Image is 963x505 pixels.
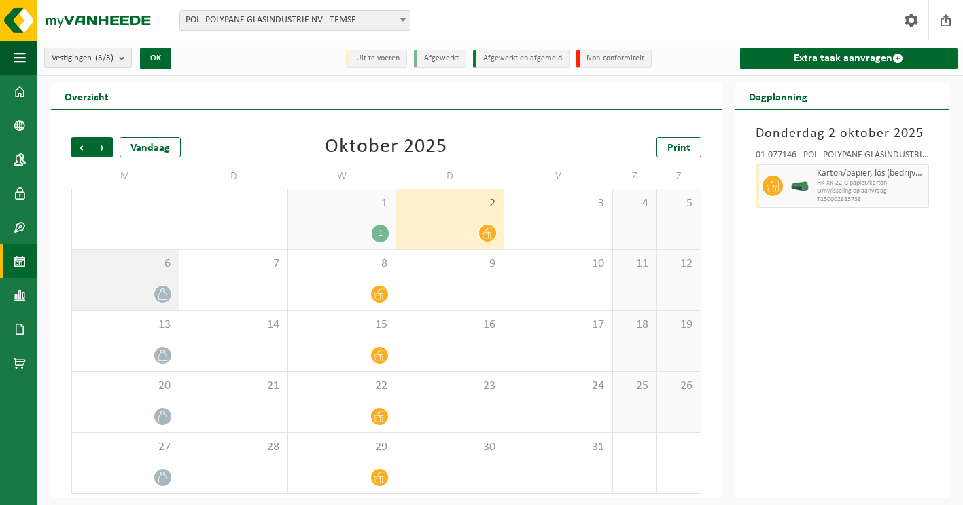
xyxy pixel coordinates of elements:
[657,164,701,189] td: Z
[372,225,389,242] div: 1
[295,318,389,333] span: 15
[186,440,280,455] span: 28
[620,379,650,394] span: 25
[79,440,172,455] span: 27
[756,124,930,144] h3: Donderdag 2 oktober 2025
[511,318,605,333] span: 17
[735,83,821,109] h2: Dagplanning
[756,151,930,164] div: 01-077146 - POL -POLYPANE GLASINDUSTRIE NV - TEMSE
[79,318,172,333] span: 13
[664,379,694,394] span: 26
[403,440,497,455] span: 30
[620,257,650,272] span: 11
[613,164,657,189] td: Z
[288,164,396,189] td: W
[511,196,605,211] span: 3
[403,257,497,272] span: 9
[403,318,497,333] span: 16
[414,50,466,68] li: Afgewerkt
[346,50,407,68] li: Uit te voeren
[667,143,690,153] span: Print
[120,137,181,157] div: Vandaag
[179,10,410,31] span: POL -POLYPANE GLASINDUSTRIE NV - TEMSE
[817,187,926,195] span: Omwisseling op aanvraag
[44,48,132,68] button: Vestigingen(3/3)
[620,318,650,333] span: 18
[473,50,570,68] li: Afgewerkt en afgemeld
[511,379,605,394] span: 24
[180,11,410,30] span: POL -POLYPANE GLASINDUSTRIE NV - TEMSE
[140,48,171,69] button: OK
[79,257,172,272] span: 6
[92,137,113,157] span: Volgende
[403,379,497,394] span: 23
[664,257,694,272] span: 12
[817,179,926,187] span: HK-XK-22-G papier/karton
[186,379,280,394] span: 21
[740,48,958,69] a: Extra taak aanvragen
[79,379,172,394] span: 20
[511,440,605,455] span: 31
[71,137,92,157] span: Vorige
[576,50,652,68] li: Non-conformiteit
[396,164,504,189] td: D
[295,379,389,394] span: 22
[295,196,389,211] span: 1
[511,257,605,272] span: 10
[620,196,650,211] span: 4
[817,168,926,179] span: Karton/papier, los (bedrijven)
[656,137,701,157] a: Print
[179,164,287,189] td: D
[186,257,280,272] span: 7
[95,54,113,62] count: (3/3)
[51,83,122,109] h2: Overzicht
[817,195,926,204] span: T250002883738
[295,257,389,272] span: 8
[664,196,694,211] span: 5
[504,164,612,189] td: V
[790,181,810,191] img: HK-XK-22-GN-00
[52,48,113,69] span: Vestigingen
[186,318,280,333] span: 14
[295,440,389,455] span: 29
[71,164,179,189] td: M
[403,196,497,211] span: 2
[664,318,694,333] span: 19
[325,137,447,157] div: Oktober 2025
